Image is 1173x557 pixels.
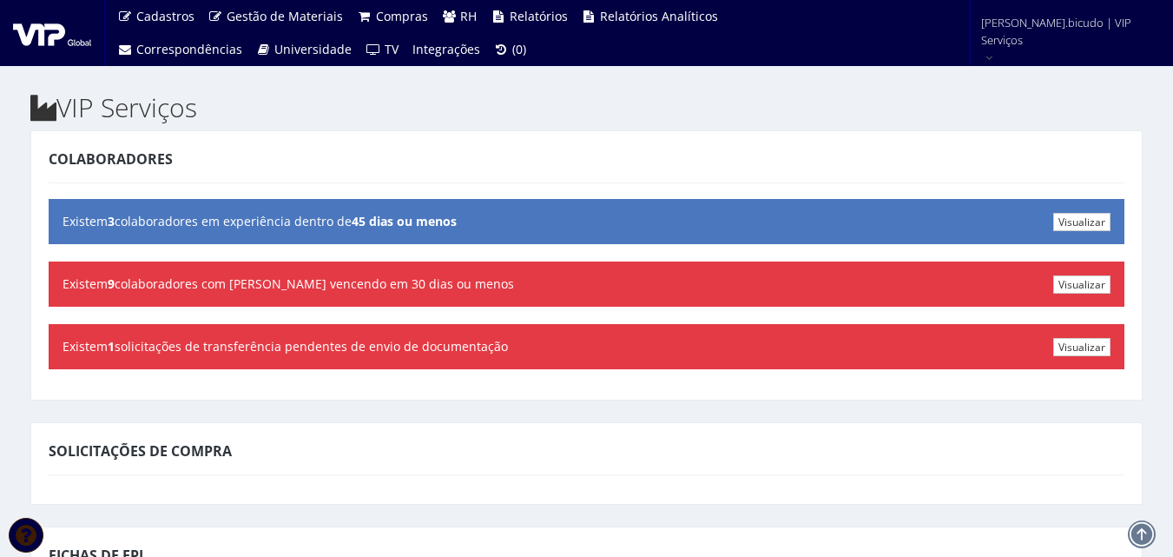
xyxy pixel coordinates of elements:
span: Solicitações de Compra [49,441,232,461]
span: Relatórios Analíticos [600,8,718,24]
span: [PERSON_NAME].bicudo | VIP Serviços [981,14,1150,49]
b: 1 [108,338,115,355]
b: 45 dias ou menos [352,213,457,229]
a: TV [359,33,405,66]
div: Existem solicitações de transferência pendentes de envio de documentação [49,324,1124,369]
span: Cadastros [136,8,194,24]
span: Colaboradores [49,149,173,169]
a: Visualizar [1053,213,1110,231]
span: Correspondências [136,41,242,57]
a: Universidade [249,33,359,66]
span: RH [460,8,477,24]
b: 3 [108,213,115,229]
span: Gestão de Materiais [227,8,343,24]
span: Universidade [274,41,352,57]
h2: VIP Serviços [30,93,1143,122]
span: Integrações [412,41,480,57]
div: Existem colaboradores com [PERSON_NAME] vencendo em 30 dias ou menos [49,262,1124,307]
img: logo [13,20,91,46]
span: (0) [512,41,526,57]
a: Integrações [405,33,487,66]
a: Visualizar [1053,338,1110,356]
span: TV [385,41,399,57]
a: Correspondências [110,33,249,66]
div: Existem colaboradores em experiência dentro de [49,199,1124,244]
a: Visualizar [1053,275,1110,294]
b: 9 [108,275,115,292]
span: Compras [376,8,428,24]
span: Relatórios [510,8,568,24]
a: (0) [487,33,534,66]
